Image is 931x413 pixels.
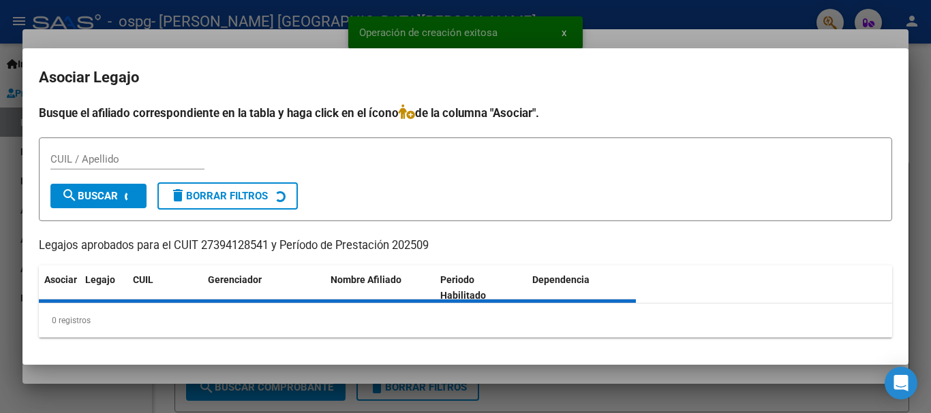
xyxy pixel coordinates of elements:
p: Legajos aprobados para el CUIT 27394128541 y Período de Prestación 202509 [39,237,892,254]
span: Buscar [61,190,118,202]
h4: Busque el afiliado correspondiente en la tabla y haga click en el ícono de la columna "Asociar". [39,104,892,122]
h2: Asociar Legajo [39,65,892,90]
button: Borrar Filtros [157,182,298,210]
span: Gerenciador [208,274,262,285]
datatable-header-cell: Dependencia [527,265,637,310]
span: Borrar Filtros [170,190,268,202]
span: Asociar [44,274,77,285]
span: Periodo Habilitado [440,274,486,301]
span: Nombre Afiliado [331,274,401,285]
span: CUIL [133,274,153,285]
datatable-header-cell: Gerenciador [202,265,325,310]
span: Legajo [85,274,115,285]
span: Dependencia [532,274,590,285]
datatable-header-cell: Nombre Afiliado [325,265,435,310]
datatable-header-cell: Periodo Habilitado [435,265,527,310]
div: 0 registros [39,303,892,337]
div: Open Intercom Messenger [885,367,917,399]
button: Buscar [50,184,147,208]
datatable-header-cell: Legajo [80,265,127,310]
datatable-header-cell: Asociar [39,265,80,310]
datatable-header-cell: CUIL [127,265,202,310]
mat-icon: search [61,187,78,203]
mat-icon: delete [170,187,186,203]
